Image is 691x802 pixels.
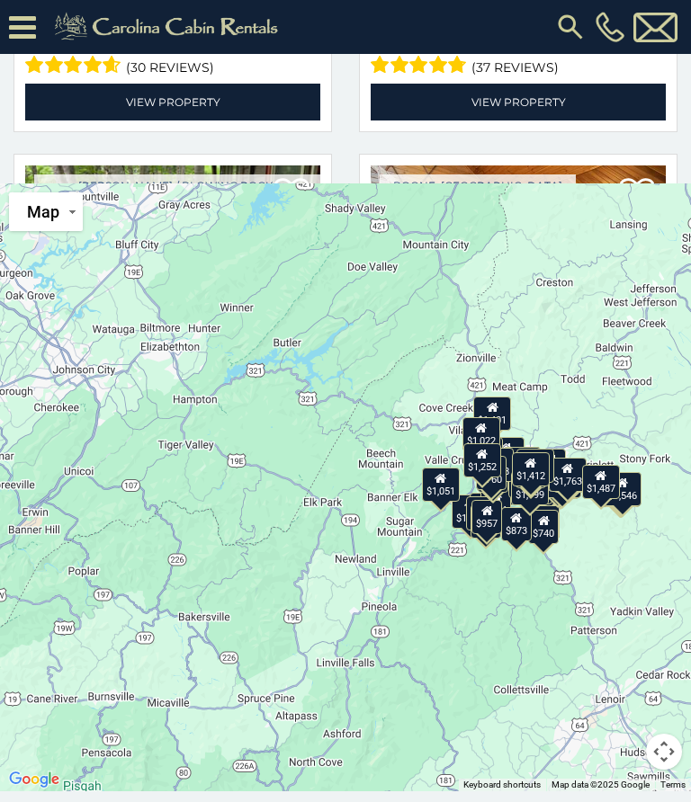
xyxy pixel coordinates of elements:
[516,449,554,483] div: $1,108
[371,165,666,363] a: Boots Off Bungalow $908 including taxes & fees
[463,779,541,791] button: Keyboard shortcuts
[511,471,549,505] div: $1,199
[487,437,525,471] div: $1,070
[503,447,541,481] div: $1,029
[371,33,666,79] div: Sleeping Areas / Bathrooms / Sleeps:
[371,84,666,120] a: View Property
[4,768,64,791] a: Open this area in Google Maps (opens a new window)
[528,510,559,544] div: $740
[522,505,560,539] div: $1,025
[582,465,620,499] div: $1,487
[452,495,489,529] div: $1,330
[380,174,576,197] a: Boone, [GEOGRAPHIC_DATA]
[471,504,501,539] div: $897
[604,472,642,506] div: $1,546
[463,443,501,477] div: $1,252
[512,452,550,486] div: $1,412
[25,165,320,363] a: Sugar Maple at Fiddlestix $826 including taxes & fees
[422,468,460,502] div: $1,051
[371,165,666,363] img: Boots Off Bungalow
[27,202,59,221] span: Map
[591,12,629,42] a: [PHONE_NUMBER]
[25,165,320,363] img: Sugar Maple at Fiddlestix
[462,417,500,451] div: $1,022
[25,33,320,79] div: Sleeping Areas / Bathrooms / Sleeps:
[34,174,320,210] a: [PERSON_NAME] / Blowing Rock, [GEOGRAPHIC_DATA]
[126,56,214,79] span: (30 reviews)
[660,780,686,789] a: Terms (opens in new tab)
[473,397,511,431] div: $1,401
[466,496,497,530] div: $989
[471,500,502,534] div: $957
[646,734,682,770] button: Map camera controls
[471,56,559,79] span: (37 reviews)
[549,458,587,492] div: $1,763
[552,780,650,789] span: Map data ©2025 Google
[25,84,320,120] a: View Property
[9,192,83,231] button: Change map style
[45,9,293,45] img: Khaki-logo.png
[4,768,64,791] img: Google
[501,507,532,541] div: $873
[554,11,587,43] img: search-regular.svg
[619,176,655,214] a: Add to favorites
